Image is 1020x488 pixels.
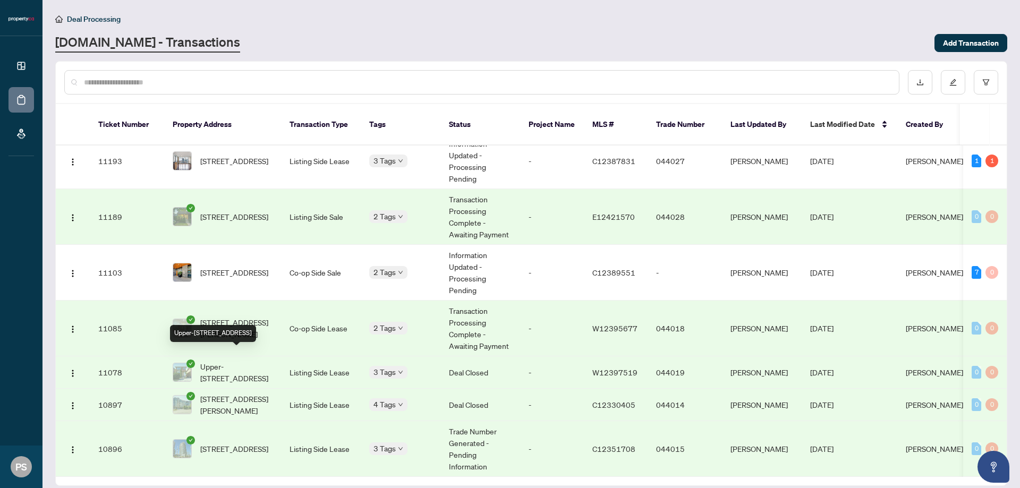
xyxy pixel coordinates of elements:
td: Transaction Processing Complete - Awaiting Payment [440,301,520,356]
span: 2 Tags [373,210,396,222]
button: Open asap [977,451,1009,483]
button: Logo [64,264,81,281]
span: W12397519 [592,367,637,377]
th: Ticket Number [90,104,164,145]
span: down [398,370,403,375]
th: Status [440,104,520,145]
span: [PERSON_NAME] [906,268,963,277]
span: [STREET_ADDRESS] [200,155,268,167]
img: Logo [69,369,77,378]
span: home [55,15,63,23]
span: [STREET_ADDRESS] [200,443,268,455]
span: [PERSON_NAME] [906,323,963,333]
a: [DOMAIN_NAME] - Transactions [55,33,240,53]
span: down [398,214,403,219]
button: Logo [64,320,81,337]
td: Co-op Side Lease [281,301,361,356]
img: Logo [69,158,77,166]
td: - [520,189,584,245]
div: Upper-[STREET_ADDRESS] [170,325,256,342]
span: download [916,79,924,86]
img: Logo [69,213,77,222]
span: [DATE] [810,400,834,409]
td: - [520,389,584,421]
td: [PERSON_NAME] [722,421,802,477]
span: down [398,270,403,275]
img: Logo [69,325,77,333]
td: - [648,245,722,301]
div: 0 [972,398,981,411]
td: 10896 [90,421,164,477]
div: 0 [972,322,981,335]
td: [PERSON_NAME] [722,189,802,245]
img: thumbnail-img [173,440,191,458]
td: [PERSON_NAME] [722,356,802,389]
span: 2 Tags [373,322,396,334]
span: check-circle [186,315,195,324]
span: [DATE] [810,367,834,377]
td: Listing Side Sale [281,189,361,245]
span: Last Modified Date [810,118,875,130]
span: down [398,158,403,164]
button: download [908,70,932,95]
button: filter [974,70,998,95]
span: [DATE] [810,156,834,166]
button: Logo [64,152,81,169]
div: 0 [985,322,998,335]
td: Information Updated - Processing Pending [440,245,520,301]
span: [STREET_ADDRESS] [200,267,268,278]
th: Last Modified Date [802,104,897,145]
span: [PERSON_NAME] [906,400,963,409]
th: Project Name [520,104,584,145]
span: [STREET_ADDRESS][PERSON_NAME] [200,316,273,340]
span: C12389551 [592,268,635,277]
th: Tags [361,104,440,145]
span: check-circle [186,392,195,400]
th: Last Updated By [722,104,802,145]
div: 0 [985,442,998,455]
span: filter [982,79,990,86]
span: 3 Tags [373,366,396,378]
img: thumbnail-img [173,396,191,414]
span: down [398,326,403,331]
td: - [520,133,584,189]
td: 044028 [648,189,722,245]
span: 3 Tags [373,155,396,167]
td: Information Updated - Processing Pending [440,133,520,189]
div: 7 [972,266,981,279]
td: 11085 [90,301,164,356]
div: 1 [972,155,981,167]
td: 044027 [648,133,722,189]
th: Property Address [164,104,281,145]
td: [PERSON_NAME] [722,245,802,301]
td: Co-op Side Sale [281,245,361,301]
span: E12421570 [592,212,635,221]
td: 044018 [648,301,722,356]
td: 11189 [90,189,164,245]
th: Trade Number [648,104,722,145]
td: - [520,245,584,301]
span: check-circle [186,204,195,212]
td: 044014 [648,389,722,421]
td: - [520,421,584,477]
td: Transaction Processing Complete - Awaiting Payment [440,189,520,245]
td: Deal Closed [440,356,520,389]
button: Logo [64,364,81,381]
td: 11078 [90,356,164,389]
button: edit [941,70,965,95]
img: Logo [69,401,77,410]
span: [DATE] [810,268,834,277]
span: down [398,446,403,451]
div: 0 [985,398,998,411]
td: 11193 [90,133,164,189]
td: Listing Side Lease [281,421,361,477]
img: thumbnail-img [173,363,191,381]
div: 0 [972,366,981,379]
span: Upper-[STREET_ADDRESS] [200,361,273,384]
span: [PERSON_NAME] [906,367,963,377]
td: - [520,301,584,356]
span: [DATE] [810,323,834,333]
td: Deal Closed [440,389,520,421]
button: Add Transaction [934,34,1007,52]
img: thumbnail-img [173,152,191,170]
